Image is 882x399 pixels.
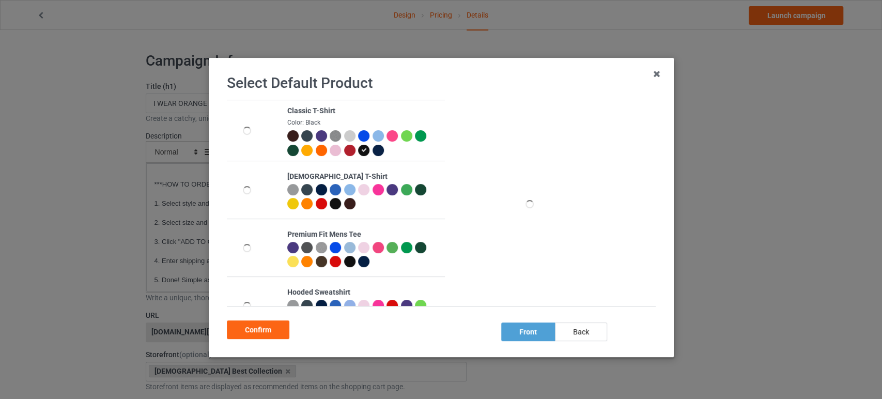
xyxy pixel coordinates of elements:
div: Confirm [227,320,289,339]
div: Classic T-Shirt [287,106,439,116]
div: Hooded Sweatshirt [287,287,439,298]
img: heather_texture.png [315,242,327,253]
div: Color: Black [287,118,439,127]
h1: Select Default Product [227,74,656,93]
div: front [501,323,554,341]
div: back [554,323,607,341]
div: [DEMOGRAPHIC_DATA] T-Shirt [287,172,439,182]
div: Premium Fit Mens Tee [287,229,439,240]
img: heather_texture.png [330,130,341,142]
